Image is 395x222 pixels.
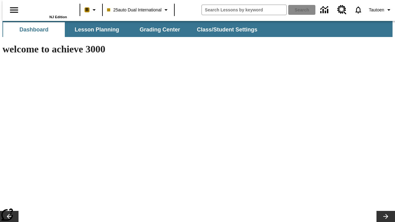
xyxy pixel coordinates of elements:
[2,22,263,37] div: SubNavbar
[129,22,191,37] button: Grading Center
[366,4,395,15] button: Profile/Settings
[317,2,334,18] a: Data Center
[334,2,350,18] a: Resource Center, Will open in new tab
[369,7,384,13] span: Tautoen
[82,4,100,15] button: Boost Class color is peach. Change class color
[2,43,269,55] h1: welcome to achieve 3000
[27,2,67,19] div: Home
[107,7,161,13] span: 25auto Dual International
[3,22,65,37] button: Dashboard
[85,6,89,14] span: B
[105,4,172,15] button: Class: 25auto Dual International, Select your class
[350,2,366,18] a: Notifications
[66,22,128,37] button: Lesson Planning
[5,1,23,19] button: Open side menu
[376,211,395,222] button: Lesson carousel, Next
[49,15,67,19] span: NJ Edition
[27,3,67,15] a: Home
[202,5,286,15] input: search field
[2,21,393,37] div: SubNavbar
[192,22,262,37] button: Class/Student Settings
